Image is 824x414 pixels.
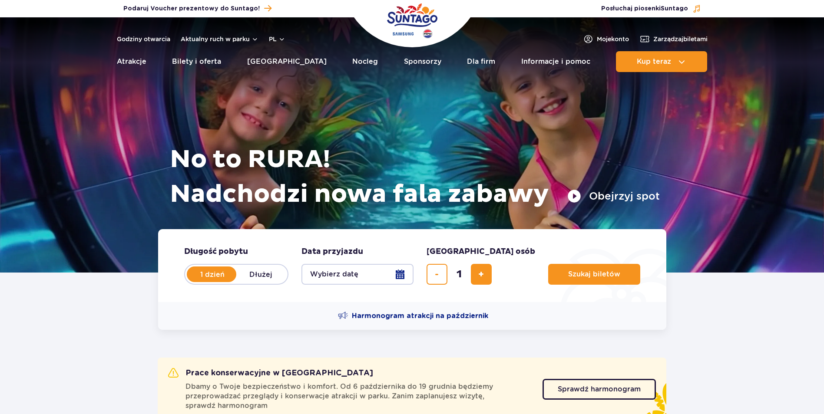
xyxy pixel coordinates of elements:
[637,58,671,66] span: Kup teraz
[352,51,378,72] a: Nocleg
[601,4,688,13] span: Posłuchaj piosenki
[172,51,221,72] a: Bilety i oferta
[543,379,656,400] a: Sprawdź harmonogram
[247,51,327,72] a: [GEOGRAPHIC_DATA]
[117,35,170,43] a: Godziny otwarcia
[548,264,640,285] button: Szukaj biletów
[117,51,146,72] a: Atrakcje
[181,36,258,43] button: Aktualny ruch w parku
[616,51,707,72] button: Kup teraz
[567,189,660,203] button: Obejrzyj spot
[449,264,470,285] input: liczba biletów
[170,142,660,212] h1: No to RURA! Nadchodzi nowa fala zabawy
[184,246,248,257] span: Długość pobytu
[158,229,666,302] form: Planowanie wizyty w Park of Poland
[639,34,708,44] a: Zarządzajbiletami
[471,264,492,285] button: dodaj bilet
[568,270,620,278] span: Szukaj biletów
[338,311,488,321] a: Harmonogram atrakcji na październik
[558,386,641,393] span: Sprawdź harmonogram
[301,246,363,257] span: Data przyjazdu
[601,4,701,13] button: Posłuchaj piosenkiSuntago
[269,35,285,43] button: pl
[404,51,441,72] a: Sponsorzy
[661,6,688,12] span: Suntago
[123,4,260,13] span: Podaruj Voucher prezentowy do Suntago!
[583,34,629,44] a: Mojekonto
[521,51,590,72] a: Informacje i pomoc
[188,265,237,283] label: 1 dzień
[653,35,708,43] span: Zarządzaj biletami
[597,35,629,43] span: Moje konto
[185,382,532,411] span: Dbamy o Twoje bezpieczeństwo i komfort. Od 6 października do 19 grudnia będziemy przeprowadzać pr...
[123,3,271,14] a: Podaruj Voucher prezentowy do Suntago!
[427,246,535,257] span: [GEOGRAPHIC_DATA] osób
[467,51,495,72] a: Dla firm
[427,264,447,285] button: usuń bilet
[352,311,488,321] span: Harmonogram atrakcji na październik
[236,265,286,283] label: Dłużej
[301,264,414,285] button: Wybierz datę
[168,368,373,378] h2: Prace konserwacyjne w [GEOGRAPHIC_DATA]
